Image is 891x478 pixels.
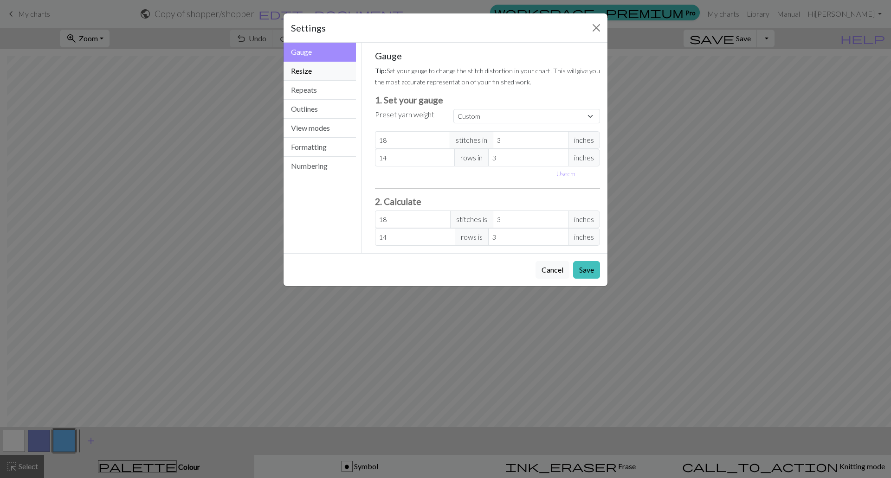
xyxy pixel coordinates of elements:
button: Formatting [284,138,356,157]
span: rows is [455,228,489,246]
h3: 1. Set your gauge [375,95,600,105]
button: Gauge [284,43,356,62]
h5: Gauge [375,50,600,61]
span: inches [568,210,600,228]
small: Set your gauge to change the stitch distortion in your chart. This will give you the most accurat... [375,67,600,86]
button: Outlines [284,100,356,119]
button: Save [573,261,600,279]
button: Cancel [536,261,569,279]
span: stitches in [450,131,493,149]
h3: 2. Calculate [375,196,600,207]
label: Preset yarn weight [375,109,434,120]
span: inches [568,149,600,166]
button: View modes [284,119,356,138]
span: inches [568,228,600,246]
span: stitches is [450,210,493,228]
h5: Settings [291,21,326,35]
button: Usecm [552,166,580,181]
strong: Tip: [375,67,387,75]
button: Close [589,20,604,35]
button: Numbering [284,157,356,175]
button: Repeats [284,81,356,100]
span: inches [568,131,600,149]
button: Resize [284,62,356,81]
span: rows in [454,149,489,166]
